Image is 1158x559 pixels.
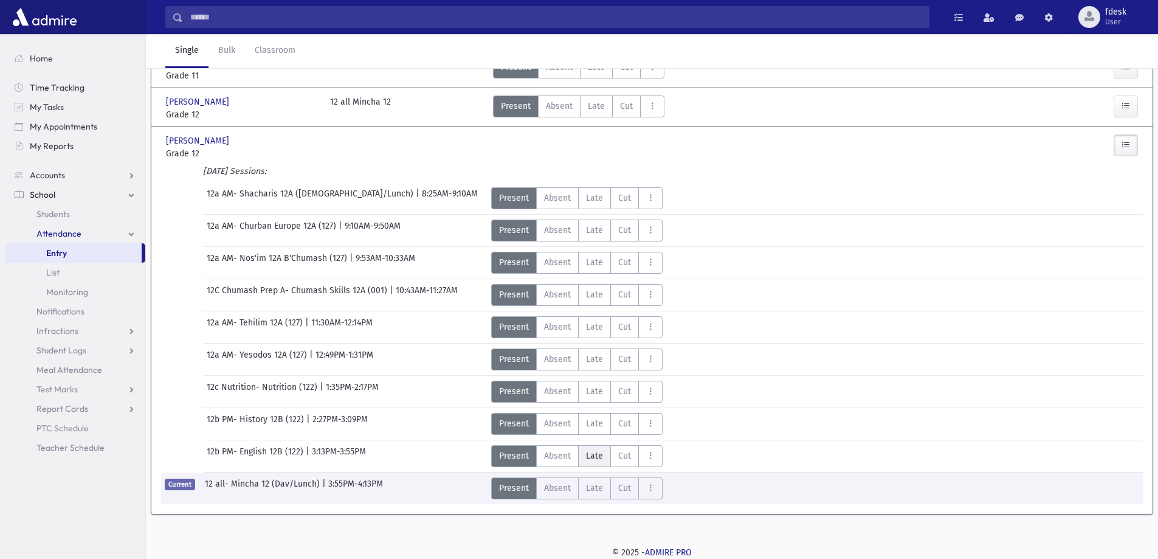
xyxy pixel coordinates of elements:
span: Late [586,224,603,237]
span: 3:13PM-3:55PM [312,445,366,467]
span: My Tasks [30,102,64,113]
a: Notifications [5,302,145,321]
div: AttTypes [491,413,663,435]
span: 12a AM- Churban Europe 12A (127) [207,220,339,241]
a: Accounts [5,165,145,185]
a: Meal Attendance [5,360,145,380]
span: Grade 12 [166,147,318,160]
div: AttTypes [491,445,663,467]
span: Absent [544,450,571,462]
span: fdesk [1105,7,1126,17]
span: Present [499,417,529,430]
span: Cut [618,256,631,269]
span: Monitoring [46,286,88,297]
span: | [322,477,328,499]
span: | [339,220,345,241]
span: Absent [544,385,571,398]
span: | [350,252,356,274]
span: Late [586,353,603,366]
span: Cut [618,417,631,430]
span: [PERSON_NAME] [166,134,232,147]
a: PTC Schedule [5,418,145,438]
span: 12C Chumash Prep A- Chumash Skills 12A (001) [207,284,390,306]
span: 12c Nutrition- Nutrition (122) [207,381,320,403]
span: Absent [544,321,571,333]
div: © 2025 - [165,546,1139,559]
span: Present [499,192,529,204]
span: Present [499,385,529,398]
span: Infractions [36,325,78,336]
span: Meal Attendance [36,364,102,375]
span: Late [586,256,603,269]
span: Cut [618,224,631,237]
a: Infractions [5,321,145,341]
span: Cut [618,353,631,366]
a: Test Marks [5,380,145,399]
a: My Tasks [5,97,145,117]
img: AdmirePro [10,5,80,29]
div: AttTypes [491,220,663,241]
span: Grade 11 [166,69,318,82]
span: Late [586,321,603,333]
i: [DATE] Sessions: [203,166,266,176]
span: Current [165,479,195,490]
a: Home [5,49,145,68]
span: Notifications [36,306,84,317]
div: AttTypes [491,316,663,338]
span: | [320,381,326,403]
span: Cut [618,482,631,495]
a: Entry [5,243,142,263]
div: AttTypes [491,349,663,370]
span: Absent [544,288,571,301]
span: Absent [544,224,571,237]
a: List [5,263,145,282]
span: Present [501,100,531,113]
span: Accounts [30,170,65,181]
span: | [306,413,312,435]
span: Present [499,224,529,237]
div: AttTypes [491,381,663,403]
span: 8:25AM-9:10AM [422,187,478,209]
span: Cut [618,321,631,333]
a: Student Logs [5,341,145,360]
span: 10:43AM-11:27AM [396,284,458,306]
a: Students [5,204,145,224]
span: 12b PM- English 12B (122) [207,445,306,467]
span: Present [499,321,529,333]
span: Absent [544,256,571,269]
a: Time Tracking [5,78,145,97]
span: Absent [544,353,571,366]
div: 12 all Mincha 12 [330,95,391,121]
a: My Appointments [5,117,145,136]
span: Absent [544,417,571,430]
span: 12b PM- History 12B (122) [207,413,306,435]
span: Absent [544,192,571,204]
span: Late [588,100,605,113]
span: Cut [620,100,633,113]
div: AttTypes [491,284,663,306]
a: Attendance [5,224,145,243]
div: AttTypes [491,477,663,499]
a: My Reports [5,136,145,156]
span: Present [499,288,529,301]
span: My Reports [30,141,74,151]
span: 12a AM- Nos'im 12A B'Chumash (127) [207,252,350,274]
span: 12:49PM-1:31PM [315,349,373,370]
span: List [46,267,60,278]
div: AttTypes [493,95,664,121]
span: Cut [618,385,631,398]
span: 12 all- Mincha 12 (Dav/Lunch) [205,477,322,499]
input: Search [183,6,929,28]
span: Late [586,450,603,462]
a: Single [165,34,209,68]
span: | [306,445,312,467]
span: Present [499,450,529,462]
span: 1:35PM-2:17PM [326,381,379,403]
div: 11 all Mincha 11 [330,57,390,82]
a: Report Cards [5,399,145,418]
span: 2:27PM-3:09PM [312,413,368,435]
span: PTC Schedule [36,423,89,434]
div: AttTypes [493,57,664,82]
span: 9:10AM-9:50AM [345,220,401,241]
span: 3:55PM-4:13PM [328,477,383,499]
